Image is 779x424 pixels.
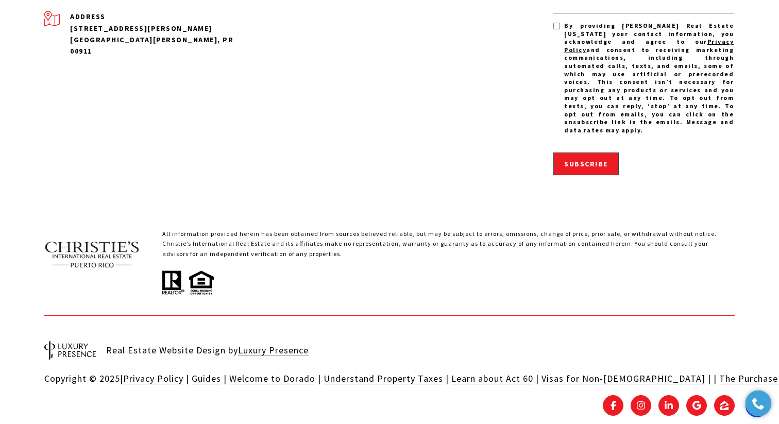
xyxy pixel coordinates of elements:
p: All information provided herein has been obtained from sources believed reliable, but may be subj... [162,229,735,268]
a: Learn about Act 60 - open in a new tab [451,372,533,384]
span: | [708,372,711,384]
img: Christie's International Real Estate text transparent background [44,229,140,280]
img: All information provided herein has been obtained from sources believed reliable, but may be subj... [162,268,214,295]
span: Subscribe [564,159,608,168]
img: Real Estate Website Design by [44,341,96,360]
span: | [714,372,717,384]
a: Welcome to Dorado - open in a new tab [229,372,315,384]
a: INSTAGRAM - open in a new tab [631,395,651,416]
span: | [318,372,321,384]
p: Address [70,11,250,22]
a: GOOGLE - open in a new tab [686,395,707,416]
span: | [536,372,539,384]
a: Guides [192,372,221,384]
div: Real Estate Website Design by [106,339,309,362]
button: Subscribe [553,152,619,175]
input: By providing Christie's Real Estate Puerto Rico your contact information, you acknowledge and agr... [553,23,560,29]
a: Visas for Non-US Citizens - open in a new tab [541,372,705,384]
a: Luxury Presence - open in a new tab [238,344,309,356]
a: Privacy Policy - open in a new tab [564,38,734,54]
a: LINKEDIN - open in a new tab [658,395,679,416]
div: [STREET_ADDRESS][PERSON_NAME] [70,23,250,34]
span: Copyright © [44,372,97,384]
span: 2025 [99,372,120,384]
span: | [446,372,449,384]
span: [GEOGRAPHIC_DATA][PERSON_NAME], PR 00911 [70,35,233,56]
a: FACEBOOK - open in a new tab [603,395,623,416]
a: Privacy Policy [123,372,183,384]
span: | [224,372,227,384]
a: ZILLOW - open in a new tab [714,395,735,416]
a: Understand Property Taxes - open in a new tab [324,372,443,384]
span: By providing [PERSON_NAME] Real Estate [US_STATE] your contact information, you acknowledge and a... [564,22,734,134]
